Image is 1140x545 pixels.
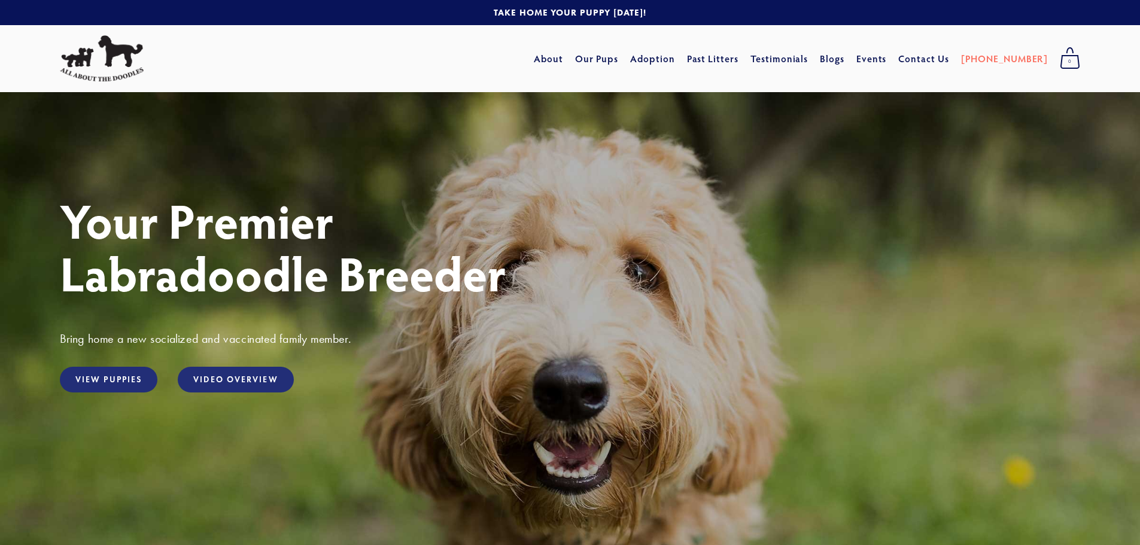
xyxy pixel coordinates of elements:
h1: Your Premier Labradoodle Breeder [60,194,1080,299]
img: All About The Doodles [60,35,144,82]
a: Events [856,48,887,69]
a: View Puppies [60,367,157,392]
a: Adoption [630,48,675,69]
a: 0 items in cart [1054,44,1086,74]
a: Our Pups [575,48,619,69]
a: About [534,48,563,69]
a: Blogs [820,48,844,69]
a: Past Litters [687,52,739,65]
a: [PHONE_NUMBER] [961,48,1048,69]
span: 0 [1060,54,1080,69]
a: Video Overview [178,367,293,392]
a: Contact Us [898,48,949,69]
h3: Bring home a new socialized and vaccinated family member. [60,331,1080,346]
a: Testimonials [750,48,808,69]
